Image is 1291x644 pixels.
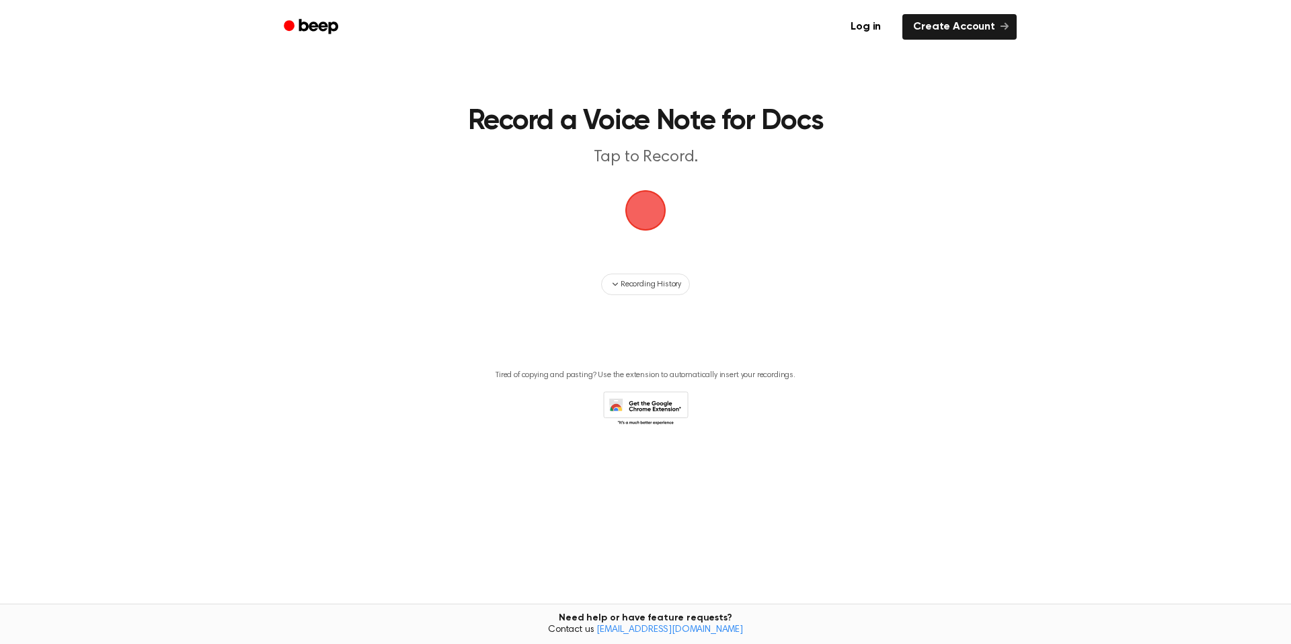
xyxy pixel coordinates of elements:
[837,11,894,42] a: Log in
[601,274,690,295] button: Recording History
[8,625,1283,637] span: Contact us
[596,625,743,635] a: [EMAIL_ADDRESS][DOMAIN_NAME]
[621,278,681,290] span: Recording History
[274,14,350,40] a: Beep
[301,108,990,136] h1: Record a Voice Note for Docs
[387,147,904,169] p: Tap to Record.
[496,370,795,380] p: Tired of copying and pasting? Use the extension to automatically insert your recordings.
[625,190,666,231] img: Beep Logo
[902,14,1017,40] a: Create Account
